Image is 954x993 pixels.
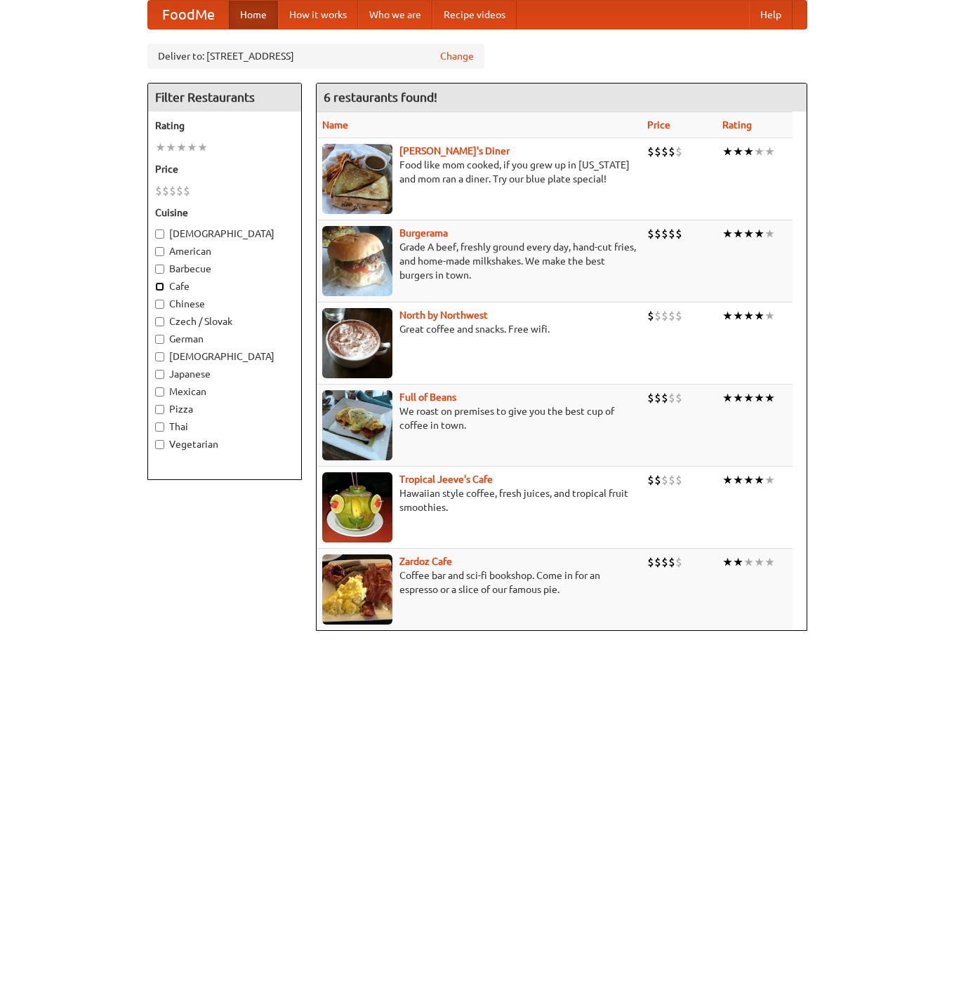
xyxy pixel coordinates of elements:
[764,472,775,488] li: ★
[654,308,661,324] li: $
[155,367,294,381] label: Japanese
[647,554,654,570] li: $
[675,390,682,406] li: $
[166,140,176,155] li: ★
[155,352,164,361] input: [DEMOGRAPHIC_DATA]
[432,1,517,29] a: Recipe videos
[155,332,294,346] label: German
[155,244,294,258] label: American
[654,554,661,570] li: $
[322,404,636,432] p: We roast on premises to give you the best cup of coffee in town.
[155,229,164,239] input: [DEMOGRAPHIC_DATA]
[322,568,636,597] p: Coffee bar and sci-fi bookshop. Come in for an espresso or a slice of our famous pie.
[668,144,675,159] li: $
[754,472,764,488] li: ★
[183,183,190,199] li: $
[661,472,668,488] li: $
[322,144,392,214] img: sallys.jpg
[155,183,162,199] li: $
[322,390,392,460] img: beans.jpg
[733,308,743,324] li: ★
[661,144,668,159] li: $
[155,300,164,309] input: Chinese
[155,422,164,432] input: Thai
[399,309,488,321] a: North by Northwest
[764,144,775,159] li: ★
[155,387,164,396] input: Mexican
[155,402,294,416] label: Pizza
[668,308,675,324] li: $
[169,183,176,199] li: $
[764,390,775,406] li: ★
[722,308,733,324] li: ★
[647,144,654,159] li: $
[155,437,294,451] label: Vegetarian
[722,390,733,406] li: ★
[148,1,229,29] a: FoodMe
[668,390,675,406] li: $
[654,390,661,406] li: $
[675,144,682,159] li: $
[654,144,661,159] li: $
[155,279,294,293] label: Cafe
[661,226,668,241] li: $
[155,370,164,379] input: Japanese
[155,162,294,176] h5: Price
[733,226,743,241] li: ★
[322,554,392,625] img: zardoz.jpg
[162,183,169,199] li: $
[668,472,675,488] li: $
[187,140,197,155] li: ★
[155,247,164,256] input: American
[399,556,452,567] a: Zardoz Cafe
[155,227,294,241] label: [DEMOGRAPHIC_DATA]
[733,472,743,488] li: ★
[764,554,775,570] li: ★
[322,486,636,514] p: Hawaiian style coffee, fresh juices, and tropical fruit smoothies.
[322,472,392,542] img: jeeves.jpg
[722,554,733,570] li: ★
[322,322,636,336] p: Great coffee and snacks. Free wifi.
[155,314,294,328] label: Czech / Slovak
[722,144,733,159] li: ★
[722,472,733,488] li: ★
[155,385,294,399] label: Mexican
[661,308,668,324] li: $
[358,1,432,29] a: Who we are
[675,308,682,324] li: $
[743,226,754,241] li: ★
[654,226,661,241] li: $
[743,144,754,159] li: ★
[155,420,294,434] label: Thai
[743,390,754,406] li: ★
[733,144,743,159] li: ★
[324,91,437,104] ng-pluralize: 6 restaurants found!
[229,1,278,29] a: Home
[278,1,358,29] a: How it works
[155,405,164,414] input: Pizza
[399,392,456,403] a: Full of Beans
[155,349,294,364] label: [DEMOGRAPHIC_DATA]
[675,554,682,570] li: $
[654,472,661,488] li: $
[668,554,675,570] li: $
[155,265,164,274] input: Barbecue
[733,390,743,406] li: ★
[647,472,654,488] li: $
[322,119,348,131] a: Name
[155,140,166,155] li: ★
[733,554,743,570] li: ★
[399,474,493,485] a: Tropical Jeeve's Cafe
[743,554,754,570] li: ★
[148,84,301,112] h4: Filter Restaurants
[399,145,510,156] a: [PERSON_NAME]'s Diner
[322,240,636,282] p: Grade A beef, freshly ground every day, hand-cut fries, and home-made milkshakes. We make the bes...
[197,140,208,155] li: ★
[322,308,392,378] img: north.jpg
[764,226,775,241] li: ★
